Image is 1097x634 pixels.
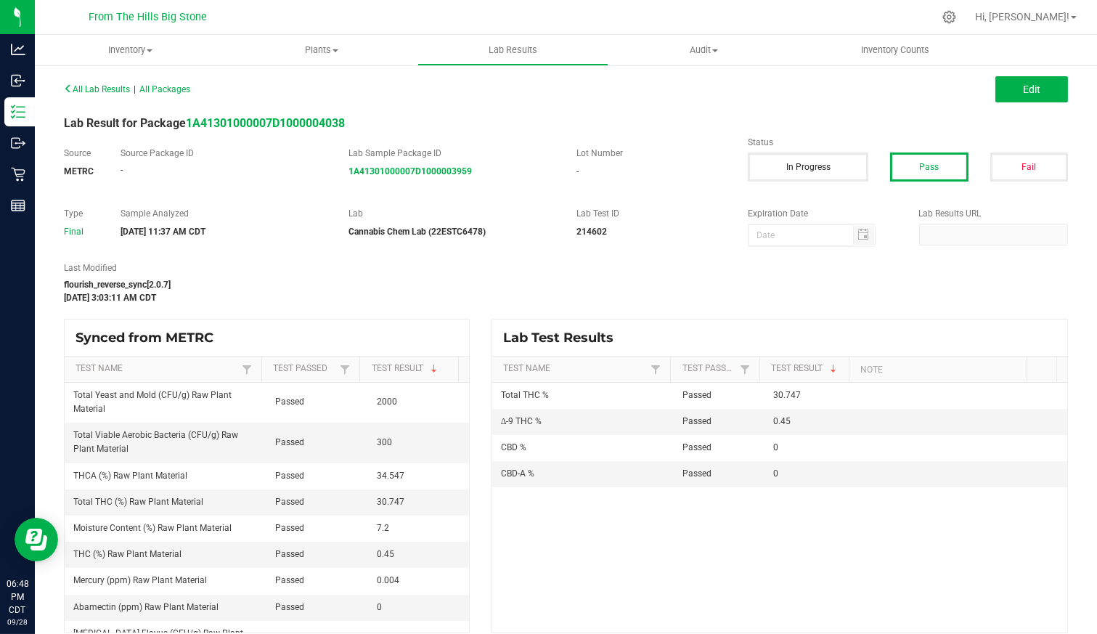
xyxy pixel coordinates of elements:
span: From The Hills Big Stone [89,11,208,23]
p: 09/28 [7,617,28,627]
span: 30.747 [377,497,404,507]
span: Total Yeast and Mold (CFU/g) Raw Plant Material [73,390,232,414]
span: 0 [773,468,778,479]
span: 0 [377,602,382,612]
button: Edit [995,76,1068,102]
a: Inventory Counts [799,35,990,65]
span: Total THC (%) Raw Plant Material [73,497,203,507]
span: Inventory Counts [841,44,949,57]
span: Passed [682,390,711,400]
span: Synced from METRC [76,330,224,346]
inline-svg: Inventory [11,105,25,119]
span: 0 [773,442,778,452]
span: THCA (%) Raw Plant Material [73,471,187,481]
label: Lab Test ID [576,207,726,220]
button: In Progress [748,153,868,182]
a: Test NameSortable [76,363,237,375]
button: Fail [990,153,1068,182]
span: 2000 [377,397,397,407]
strong: [DATE] 11:37 AM CDT [121,227,205,237]
inline-svg: Retail [11,167,25,182]
a: Filter [336,360,354,378]
span: 34.547 [377,471,404,481]
inline-svg: Outbound [11,136,25,150]
span: Passed [682,442,711,452]
a: Test ResultSortable [372,363,453,375]
span: Passed [275,602,304,612]
span: Passed [275,397,304,407]
a: Test NameSortable [503,363,647,375]
span: Sortable [828,363,839,375]
strong: [DATE] 3:03:11 AM CDT [64,293,156,303]
span: Sortable [428,363,440,375]
span: 0.004 [377,575,399,585]
span: CBD % [501,442,526,452]
span: Lab Results [469,44,557,57]
span: CBD-A % [501,468,534,479]
span: Lab Result for Package [64,116,345,130]
strong: METRC [64,166,94,176]
a: Plants [226,35,417,65]
span: Passed [275,549,304,559]
label: Lot Number [576,147,726,160]
label: Source [64,147,99,160]
div: Final [64,225,99,238]
inline-svg: Reports [11,198,25,213]
span: Lab Test Results [503,330,624,346]
a: Filter [647,360,664,378]
span: Hi, [PERSON_NAME]! [975,11,1069,23]
label: Type [64,207,99,220]
span: Passed [275,437,304,447]
label: Lab Results URL [919,207,1069,220]
span: 7.2 [377,523,389,533]
a: Filter [736,360,754,378]
th: Note [849,357,1027,383]
p: 06:48 PM CDT [7,577,28,617]
iframe: Resource center [15,518,58,561]
span: Audit [609,44,799,57]
span: 0.45 [773,416,791,426]
label: Lab [348,207,555,220]
label: Lab Sample Package ID [348,147,555,160]
label: Sample Analyzed [121,207,327,220]
span: THC (%) Raw Plant Material [73,549,182,559]
span: All Lab Results [64,84,130,94]
span: Moisture Content (%) Raw Plant Material [73,523,232,533]
span: - [576,166,579,176]
span: Total Viable Aerobic Bacteria (CFU/g) Raw Plant Material [73,430,238,454]
span: Δ-9 THC % [501,416,542,426]
strong: 214602 [576,227,607,237]
label: Last Modified [64,261,726,275]
strong: flourish_reverse_sync[2.0.7] [64,280,171,290]
span: All Packages [139,84,190,94]
span: Passed [275,523,304,533]
span: Passed [275,575,304,585]
span: Edit [1023,84,1040,95]
span: Mercury (ppm) Raw Plant Material [73,575,207,585]
span: Passed [275,471,304,481]
inline-svg: Analytics [11,42,25,57]
button: Pass [890,153,968,182]
a: 1A41301000007D1000004038 [186,116,345,130]
span: 300 [377,437,392,447]
span: 30.747 [773,390,801,400]
a: Inventory [35,35,226,65]
span: Total THC % [501,390,549,400]
a: Test PassedSortable [273,363,336,375]
label: Source Package ID [121,147,327,160]
label: Status [748,136,1068,149]
a: Test ResultSortable [771,363,843,375]
span: Abamectin (ppm) Raw Plant Material [73,602,219,612]
label: Expiration Date [748,207,897,220]
strong: Cannabis Chem Lab (22ESTC6478) [348,227,486,237]
inline-svg: Inbound [11,73,25,88]
span: | [134,84,136,94]
span: Passed [682,416,711,426]
span: Plants [227,44,416,57]
span: Passed [275,497,304,507]
a: Lab Results [417,35,608,65]
a: 1A41301000007D1000003959 [348,166,472,176]
span: Passed [682,468,711,479]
